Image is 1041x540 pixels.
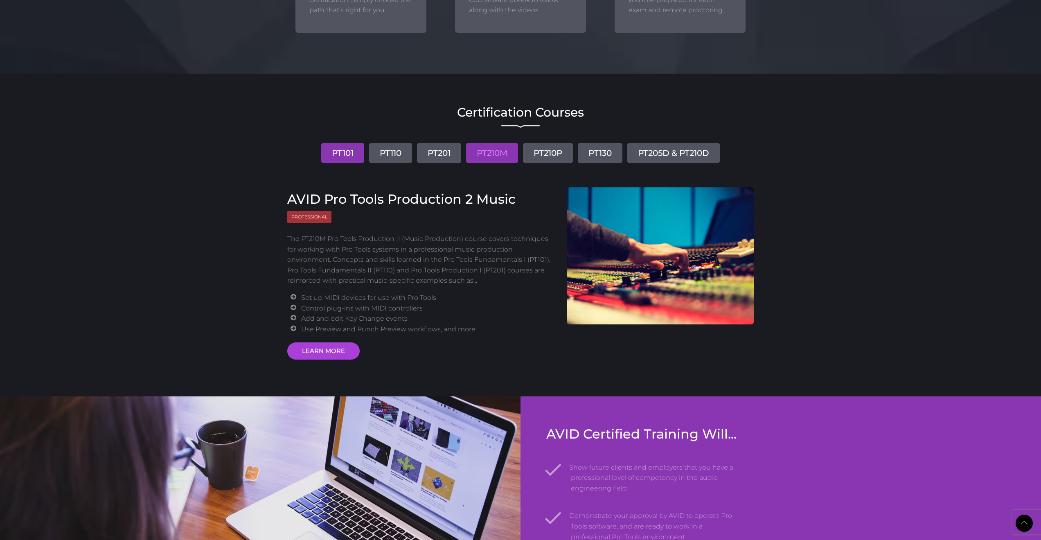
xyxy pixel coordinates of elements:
li: Use Preview and Punch Preview workflows, and more [301,324,554,335]
li: Show future clients and employers that you have a professional level of competency in the audio e... [571,455,741,494]
li: Add and edit Key Change events [301,313,554,324]
a: PT210P [523,143,573,163]
h3: AVID Pro Tools Production 2 Music [287,191,554,207]
a: PT210M [466,143,518,163]
a: LEARN MORE [287,342,360,360]
span: Professional [287,211,331,223]
img: AVID Pro Tools Production 2 Course [567,187,754,324]
h2: Certification Courses [287,106,754,119]
a: Back to Top [1016,515,1033,532]
li: Control plug-ins with MIDI controllers [301,303,554,314]
a: PT205D & PT210D [627,143,720,163]
li: Set up MIDI devices for use with Pro Tools [301,292,554,303]
a: PT110 [369,143,412,163]
h3: AVID Certified Training Will... [546,426,741,442]
a: PT101 [321,143,364,163]
a: PT201 [417,143,461,163]
a: PT130 [578,143,622,163]
p: The PT210M Pro Tools Production II (Music Production) course covers techniques for working with P... [287,234,554,286]
img: decorative line [501,125,540,128]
